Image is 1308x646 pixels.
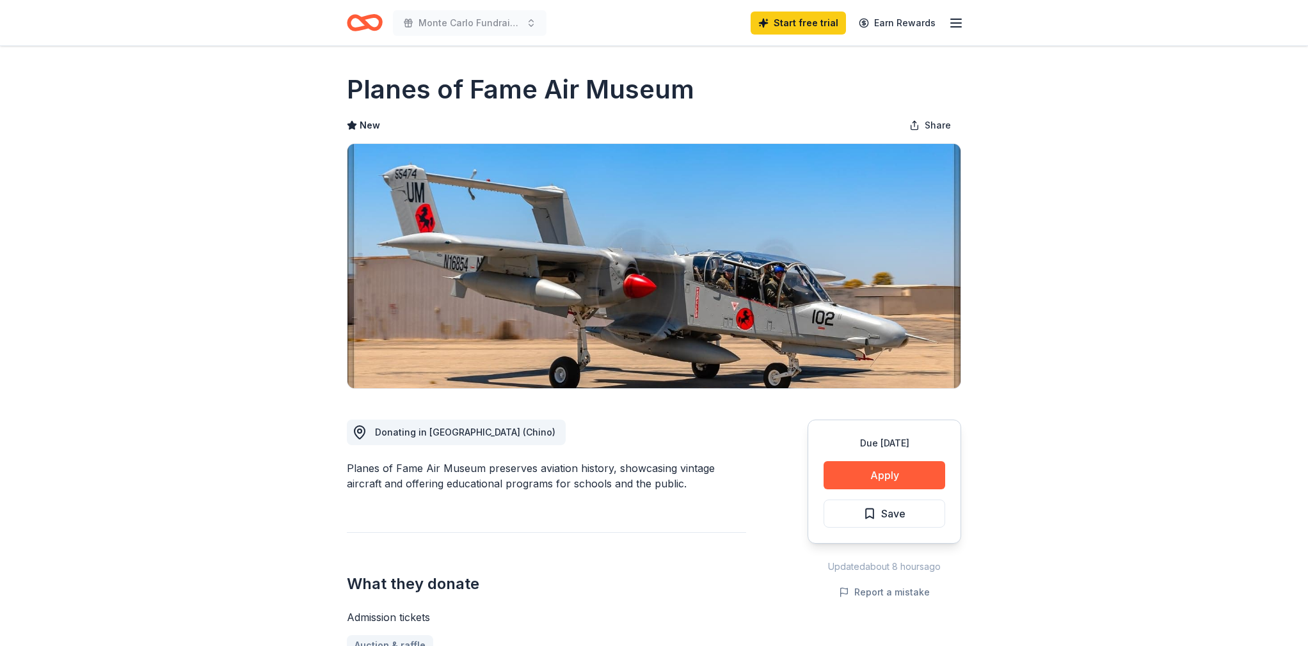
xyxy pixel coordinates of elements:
a: Start free trial [751,12,846,35]
img: Image for Planes of Fame Air Museum [347,144,961,388]
span: Donating in [GEOGRAPHIC_DATA] (Chino) [375,427,555,437]
div: Admission tickets [347,610,746,625]
div: Planes of Fame Air Museum preserves aviation history, showcasing vintage aircraft and offering ed... [347,461,746,491]
span: Monte Carlo Fundraiser Event [419,15,521,31]
div: Due [DATE] [824,436,945,451]
h2: What they donate [347,574,746,594]
div: Updated about 8 hours ago [808,559,961,574]
h1: Planes of Fame Air Museum [347,72,694,107]
a: Earn Rewards [851,12,943,35]
span: Save [881,505,905,522]
span: Share [925,118,951,133]
button: Report a mistake [839,585,930,600]
button: Save [824,500,945,528]
button: Share [899,113,961,138]
span: New [360,118,380,133]
a: Home [347,8,383,38]
button: Apply [824,461,945,489]
button: Monte Carlo Fundraiser Event [393,10,546,36]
